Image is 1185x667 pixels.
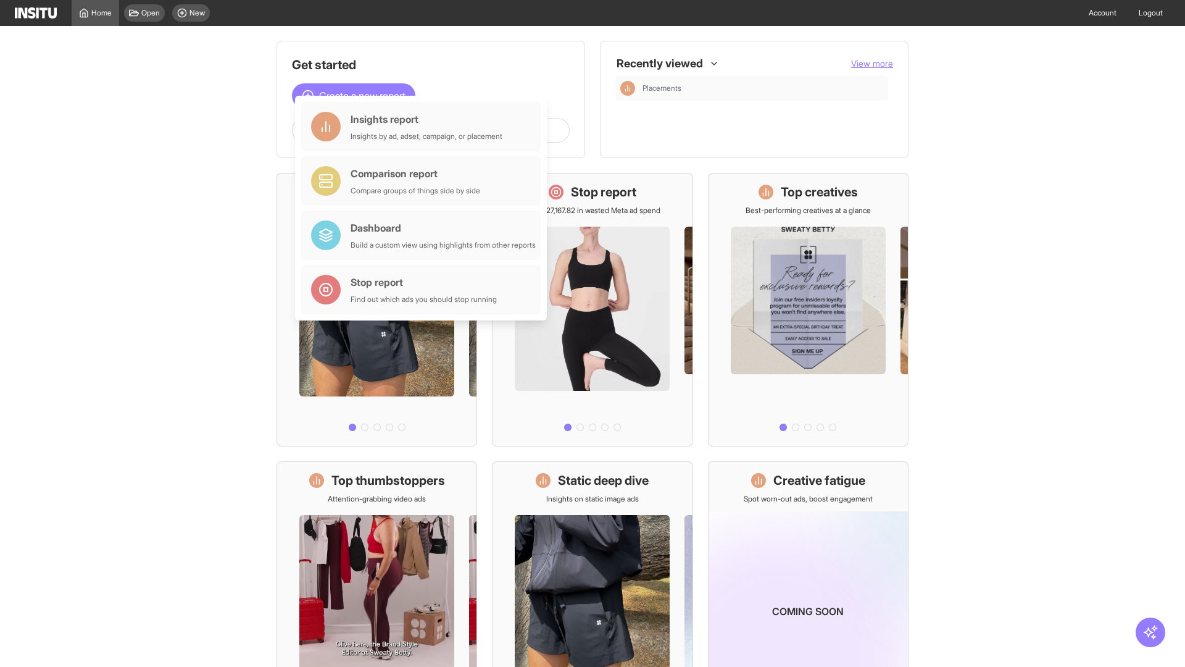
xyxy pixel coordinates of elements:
span: Placements [642,83,681,93]
h1: Top thumbstoppers [331,472,445,489]
p: Save £27,167.82 in wasted Meta ad spend [524,206,660,216]
span: Home [91,8,112,18]
p: Attention-grabbing video ads [328,494,426,504]
p: Best-performing creatives at a glance [746,206,871,216]
div: Dashboard [351,220,536,235]
div: Comparison report [351,166,480,181]
div: Build a custom view using highlights from other reports [351,240,536,250]
span: View more [851,58,893,69]
h1: Stop report [571,183,636,201]
span: New [189,8,205,18]
span: Create a new report [319,88,405,103]
h1: Static deep dive [558,472,649,489]
div: Insights by ad, adset, campaign, or placement [351,132,502,141]
p: Insights on static image ads [546,494,639,504]
h1: Get started [292,56,570,73]
button: View more [851,57,893,70]
button: Create a new report [292,83,415,108]
span: Open [141,8,160,18]
a: Stop reportSave £27,167.82 in wasted Meta ad spend [492,173,692,447]
div: Insights [620,81,635,96]
a: Top creativesBest-performing creatives at a glance [708,173,908,447]
div: Insights report [351,112,502,127]
div: Stop report [351,275,497,290]
div: Compare groups of things side by side [351,186,480,196]
h1: Top creatives [781,183,858,201]
a: What's live nowSee all active ads instantly [276,173,477,447]
img: Logo [15,7,57,19]
div: Find out which ads you should stop running [351,295,497,304]
span: Placements [642,83,883,93]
